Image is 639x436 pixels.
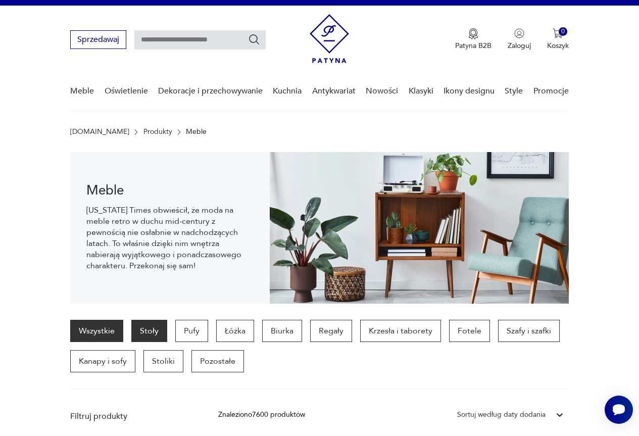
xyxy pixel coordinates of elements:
button: Zaloguj [508,28,531,51]
img: Ikona koszyka [553,28,563,38]
a: Ikona medaluPatyna B2B [455,28,491,51]
a: Klasyki [409,72,433,111]
a: Krzesła i taborety [360,320,441,342]
button: Patyna B2B [455,28,491,51]
h1: Meble [86,184,254,197]
a: Oświetlenie [105,72,148,111]
a: Szafy i szafki [498,320,560,342]
a: Promocje [533,72,569,111]
iframe: Smartsupp widget button [605,396,633,424]
a: Pozostałe [191,350,244,372]
button: 0Koszyk [547,28,569,51]
img: Ikona medalu [468,28,478,39]
p: Zaloguj [508,41,531,51]
p: [US_STATE] Times obwieścił, że moda na meble retro w duchu mid-century z pewnością nie osłabnie w... [86,205,254,271]
a: Wszystkie [70,320,123,342]
a: Biurka [262,320,302,342]
a: Style [505,72,523,111]
a: Fotele [449,320,490,342]
p: Meble [186,128,207,136]
p: Koszyk [547,41,569,51]
img: Patyna - sklep z meblami i dekoracjami vintage [310,14,349,63]
a: Kuchnia [273,72,302,111]
div: Sortuj według daty dodania [457,409,546,420]
a: Regały [310,320,352,342]
img: Ikonka użytkownika [514,28,524,38]
a: Łóżka [216,320,254,342]
a: Ikony designu [444,72,495,111]
a: Stoły [131,320,167,342]
p: Filtruj produkty [70,411,194,422]
a: Kanapy i sofy [70,350,135,372]
button: Szukaj [248,33,260,45]
a: Antykwariat [312,72,356,111]
a: Produkty [143,128,172,136]
a: Sprzedawaj [70,37,126,44]
button: Sprzedawaj [70,30,126,49]
a: Stoliki [143,350,183,372]
div: Znaleziono 7600 produktów [218,409,305,420]
img: Meble [270,152,569,304]
a: Nowości [366,72,398,111]
a: Meble [70,72,94,111]
div: 0 [559,27,567,36]
a: Pufy [175,320,208,342]
p: Patyna B2B [455,41,491,51]
a: [DOMAIN_NAME] [70,128,129,136]
a: Dekoracje i przechowywanie [158,72,263,111]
